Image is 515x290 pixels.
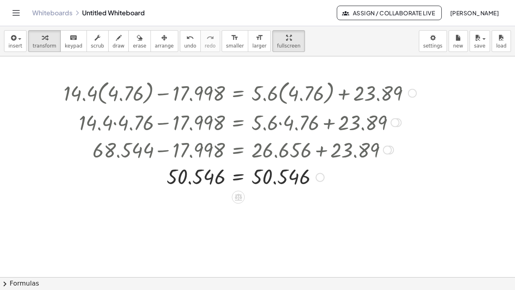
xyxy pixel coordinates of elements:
button: erase [128,30,150,52]
button: undoundo [180,30,201,52]
span: draw [113,43,125,49]
button: draw [108,30,129,52]
span: load [496,43,507,49]
span: smaller [226,43,244,49]
span: [PERSON_NAME] [450,9,499,17]
button: transform [28,30,61,52]
button: load [492,30,511,52]
span: save [474,43,485,49]
div: Apply the same math to both sides of the equation [232,191,245,203]
span: undo [184,43,196,49]
button: insert [4,30,27,52]
span: erase [133,43,146,49]
span: keypad [65,43,82,49]
span: redo [205,43,216,49]
button: format_sizelarger [248,30,271,52]
span: settings [423,43,443,49]
button: settings [419,30,447,52]
i: redo [206,33,214,43]
button: arrange [150,30,178,52]
button: redoredo [200,30,220,52]
span: scrub [91,43,104,49]
button: format_sizesmaller [222,30,248,52]
button: Toggle navigation [10,6,23,19]
i: format_size [231,33,239,43]
button: scrub [87,30,109,52]
i: format_size [255,33,263,43]
button: save [470,30,490,52]
span: Assign / Collaborate Live [344,9,435,17]
span: transform [33,43,56,49]
i: undo [186,33,194,43]
span: fullscreen [277,43,300,49]
i: keyboard [70,33,77,43]
button: [PERSON_NAME] [443,6,505,20]
span: insert [8,43,22,49]
span: larger [252,43,266,49]
a: Whiteboards [32,9,72,17]
span: arrange [155,43,174,49]
button: fullscreen [272,30,305,52]
button: new [449,30,468,52]
span: new [453,43,463,49]
button: Assign / Collaborate Live [337,6,442,20]
button: keyboardkeypad [60,30,87,52]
